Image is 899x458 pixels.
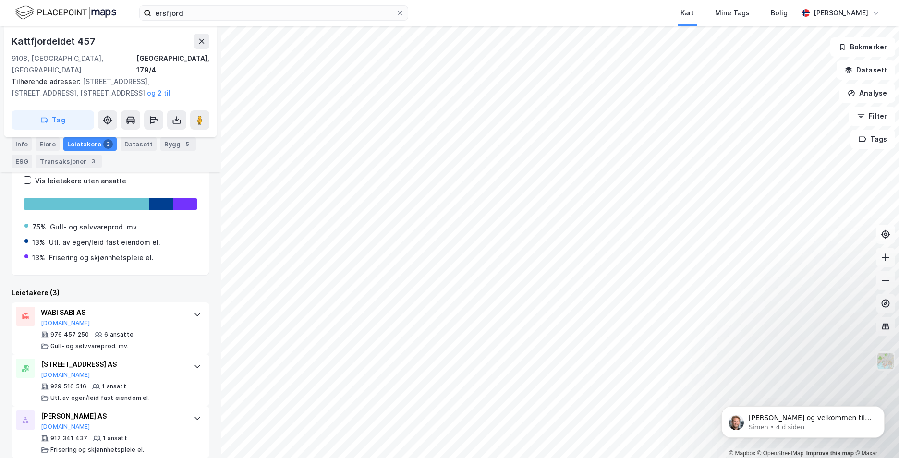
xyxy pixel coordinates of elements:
[876,352,895,370] img: Z
[12,77,83,85] span: Tilhørende adresser:
[850,130,895,149] button: Tags
[839,84,895,103] button: Analyse
[729,450,755,457] a: Mapbox
[104,331,134,338] div: 6 ansatte
[12,287,209,299] div: Leietakere (3)
[121,137,157,151] div: Datasett
[830,37,895,57] button: Bokmerker
[102,383,126,390] div: 1 ansatt
[50,342,129,350] div: Gull- og sølvvareprod. mv.
[41,371,90,379] button: [DOMAIN_NAME]
[15,4,116,21] img: logo.f888ab2527a4732fd821a326f86c7f29.svg
[160,137,196,151] div: Bygg
[41,319,90,327] button: [DOMAIN_NAME]
[680,7,694,19] div: Kart
[35,175,126,187] div: Vis leietakere uten ansatte
[36,155,102,168] div: Transaksjoner
[41,410,184,422] div: [PERSON_NAME] AS
[50,331,89,338] div: 976 457 250
[32,237,45,248] div: 13%
[806,450,854,457] a: Improve this map
[12,137,32,151] div: Info
[151,6,396,20] input: Søk på adresse, matrikkel, gårdeiere, leietakere eller personer
[757,450,804,457] a: OpenStreetMap
[50,394,150,402] div: Utl. av egen/leid fast eiendom el.
[715,7,750,19] div: Mine Tags
[814,7,868,19] div: [PERSON_NAME]
[103,434,127,442] div: 1 ansatt
[36,137,60,151] div: Eiere
[12,155,32,168] div: ESG
[50,383,86,390] div: 929 516 516
[182,139,192,149] div: 5
[32,252,45,264] div: 13%
[136,53,209,76] div: [GEOGRAPHIC_DATA], 179/4
[50,446,144,454] div: Frisering og skjønnhetspleie el.
[12,76,202,99] div: [STREET_ADDRESS], [STREET_ADDRESS], [STREET_ADDRESS]
[849,107,895,126] button: Filter
[88,157,98,166] div: 3
[50,221,139,233] div: Gull- og sølvvareprod. mv.
[63,137,117,151] div: Leietakere
[771,7,788,19] div: Bolig
[32,221,46,233] div: 75%
[707,386,899,453] iframe: Intercom notifications melding
[12,53,136,76] div: 9108, [GEOGRAPHIC_DATA], [GEOGRAPHIC_DATA]
[49,237,160,248] div: Utl. av egen/leid fast eiendom el.
[103,139,113,149] div: 3
[50,434,87,442] div: 912 341 437
[12,110,94,130] button: Tag
[41,307,184,318] div: WABI SABI AS
[12,34,97,49] div: Kattfjordeidet 457
[41,359,184,370] div: [STREET_ADDRESS] AS
[837,60,895,80] button: Datasett
[41,423,90,431] button: [DOMAIN_NAME]
[49,252,154,264] div: Frisering og skjønnhetspleie el.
